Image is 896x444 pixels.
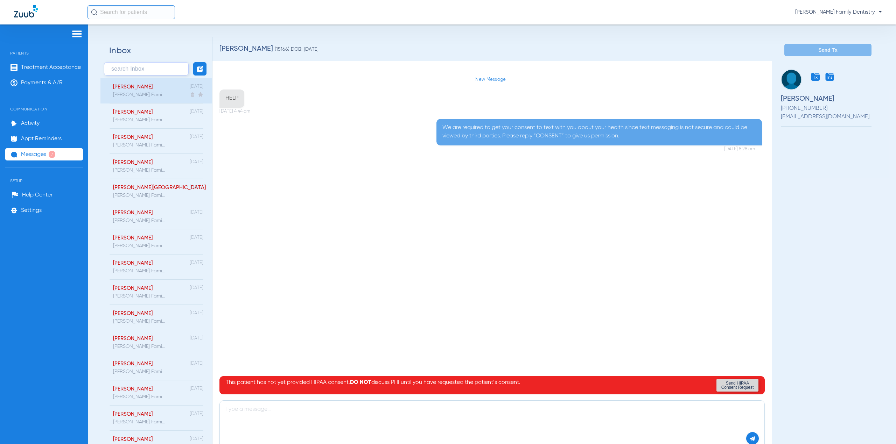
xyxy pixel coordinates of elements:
input: search Inbox [104,62,189,76]
div: [PERSON_NAME] Family Dentistry - Welcome to Zuub Treatment Reminder alerts! Reply YES to opt in. ... [113,243,165,249]
span: Settings [21,207,42,214]
span: [DATE] 4:44 am [219,109,250,114]
div: [PERSON_NAME] Family Dentistry - Welcome to Zuub Treatment Reminder alerts! Reply YES to opt in. ... [113,117,165,123]
p: This patient has not yet provided HIPAA consent. discuss PHI until you have requested the patient... [226,379,520,392]
div: [DATE] [190,335,203,342]
div: [PERSON_NAME] Family Dentistry - Welcome to Zuub Treatment Reminder alerts! Reply YES to opt in. ... [113,344,165,349]
span: [DATE] [304,46,318,53]
span: Ins [827,74,832,81]
div: [DATE] [190,134,203,140]
div: [PERSON_NAME] Family Dentistry - Welcome to Zuub Treatment Reminder alerts! Reply YES to opt in. ... [113,369,165,374]
span: Appt Reminders [21,135,62,142]
span: Messages [21,151,46,158]
button: Send Tx [784,44,871,56]
img: Search Icon [91,9,97,15]
div: [PERSON_NAME] [113,436,165,443]
span: DOB: [291,46,302,53]
input: Search for patients [87,5,175,19]
div: [PERSON_NAME] Family Dentistry - Welcome to Zuub Treatment Reminder alerts! Reply YES to opt in. ... [113,394,165,400]
span: Patients [5,40,83,56]
span: New Message [470,77,511,83]
span: Tx [814,74,818,81]
button: Send HIPAA Consent Request [716,379,758,392]
span: [PERSON_NAME] [781,95,871,103]
span: [PERSON_NAME] [219,45,273,52]
div: [DATE] [190,209,203,216]
span: 7 [49,151,55,158]
span: Activity [21,120,40,127]
span: Help Center [22,192,52,199]
div: [DATE] [190,109,203,115]
div: [PERSON_NAME] Family Dentistry - Welcome to Zuub Treatment Reminder alerts! Reply YES to opt in. ... [113,218,165,223]
div: [PERSON_NAME] [113,310,165,317]
div: [PERSON_NAME] [113,109,165,115]
div: [DATE] [190,184,203,191]
p: We are required to get your consent to text with you about your health since text messaging is no... [442,123,756,140]
span: Communication [5,96,83,112]
div: [PERSON_NAME] Family Dentistry - Welcome to Zuub Treatment Reminder alerts! Reply YES to opt in. ... [113,142,165,148]
div: [PERSON_NAME] [113,285,165,292]
div: [PERSON_NAME] [113,260,165,266]
img: hamburger-icon [71,30,83,38]
img: Zuub Logo [14,5,38,17]
a: Help Center [12,192,52,199]
div: [DATE] [190,360,203,367]
div: [PERSON_NAME] Family Dentistry - Welcome to Zuub Treatment Reminder alerts! Reply YES to opt in. ... [113,419,165,425]
span: [DATE] 8:28 am [724,146,755,152]
div: [PERSON_NAME] [113,84,165,90]
div: [DATE] [190,285,203,291]
span: [EMAIL_ADDRESS][DOMAIN_NAME] [781,114,871,120]
iframe: Chat Widget [861,410,896,444]
div: [PERSON_NAME] Family Dentistry - Welcome to Zuub Treatment Reminder alerts! Reply YES to opt in. ... [113,268,165,274]
div: [PERSON_NAME] [113,361,165,367]
div: [DATE] [190,84,203,90]
h2: Inbox [104,47,209,57]
div: [PERSON_NAME] Family Dentistry - Welcome to Zuub Treatment Reminder alerts! Reply YES to opt in. ... [113,92,165,98]
span: Setup [5,168,83,183]
div: [PERSON_NAME][GEOGRAPHIC_DATA] [113,185,165,191]
div: [PERSON_NAME] Family Dentistry - Welcome to Zuub Treatment Reminder alerts! Reply YES to opt in. ... [113,167,165,173]
p: HELP [225,94,238,102]
div: [PERSON_NAME] [113,235,165,241]
div: [PERSON_NAME] Family Dentistry - Welcome to Zuub Treatment Reminder alerts! Reply YES to opt in. ... [113,193,165,198]
b: DO NOT [350,380,371,385]
div: [DATE] [190,310,203,316]
img: image for conversation [781,70,801,90]
div: [PERSON_NAME] [113,411,165,417]
div: [DATE] [190,235,203,241]
span: [PERSON_NAME] Family Dentistry [795,9,882,16]
div: [PERSON_NAME] [113,336,165,342]
div: [PERSON_NAME] [113,159,165,166]
div: [DATE] [190,159,203,165]
div: [PERSON_NAME] Family Dentistry - Welcome to Zuub Treatment Reminder alerts! Reply YES to opt in. ... [113,318,165,324]
div: [DATE] [190,386,203,392]
div: [PERSON_NAME] [113,210,165,216]
div: [DATE] [190,411,203,417]
div: [DATE] [190,436,203,442]
div: [PERSON_NAME] Family Dentistry - Welcome to Zuub Treatment Reminder alerts! Reply YES to opt in. ... [113,293,165,299]
div: [PERSON_NAME] [113,134,165,141]
span: [PHONE_NUMBER] [781,105,871,112]
span: (15166) [275,46,289,53]
span: Payments & A/R [21,79,63,86]
div: [PERSON_NAME] [113,386,165,392]
div: [DATE] [190,260,203,266]
span: Treatment Acceptance [21,64,81,71]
